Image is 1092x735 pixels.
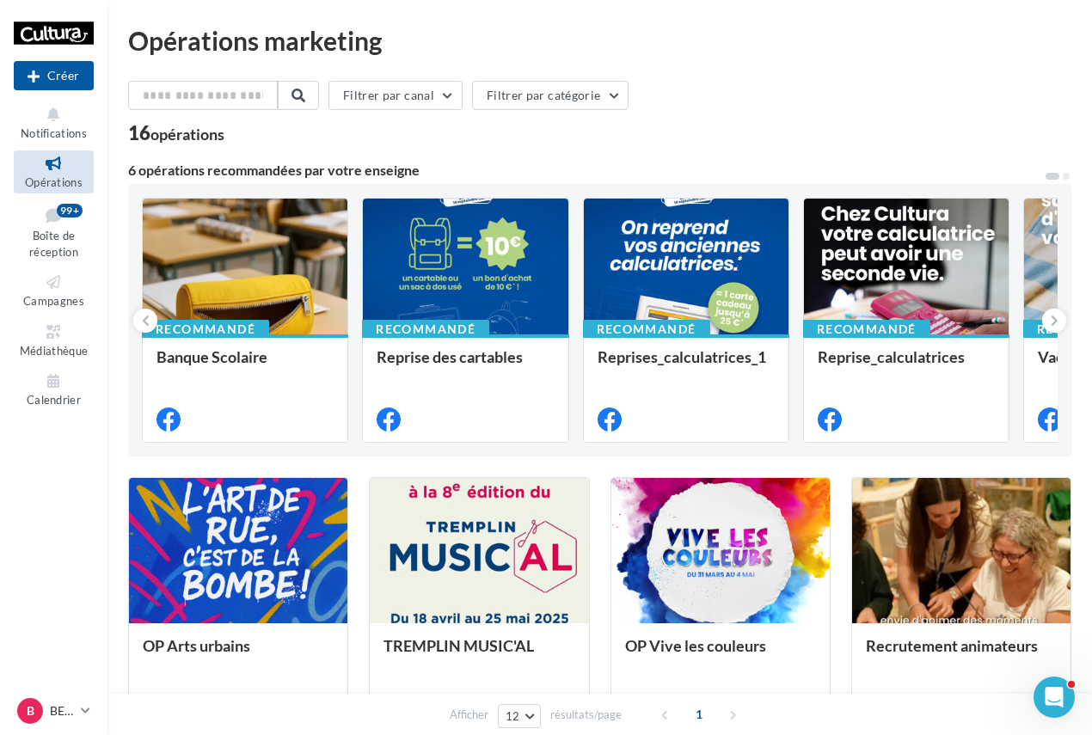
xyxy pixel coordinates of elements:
[328,81,463,110] button: Filtrer par canal
[377,348,554,383] div: Reprise des cartables
[625,637,816,671] div: OP Vive les couleurs
[14,101,94,144] button: Notifications
[23,294,84,308] span: Campagnes
[142,320,269,339] div: Recommandé
[498,704,542,728] button: 12
[803,320,930,339] div: Recommandé
[14,150,94,193] a: Opérations
[14,368,94,410] a: Calendrier
[583,320,710,339] div: Recommandé
[128,124,224,143] div: 16
[143,637,334,671] div: OP Arts urbains
[21,126,87,140] span: Notifications
[598,348,775,383] div: Reprises_calculatrices_1
[450,707,488,723] span: Afficher
[818,348,995,383] div: Reprise_calculatrices
[14,269,94,311] a: Campagnes
[128,163,1044,177] div: 6 opérations recommandées par votre enseigne
[550,707,622,723] span: résultats/page
[362,320,489,339] div: Recommandé
[866,637,1057,671] div: Recrutement animateurs
[1034,677,1075,718] iframe: Intercom live chat
[25,175,83,189] span: Opérations
[128,28,1071,53] div: Opérations marketing
[685,701,713,728] span: 1
[14,61,94,90] button: Créer
[14,319,94,361] a: Médiathèque
[14,61,94,90] div: Nouvelle campagne
[506,709,520,723] span: 12
[27,702,34,720] span: B
[50,702,74,720] p: BESANCON
[20,344,89,358] span: Médiathèque
[156,348,334,383] div: Banque Scolaire
[57,204,83,217] div: 99+
[29,229,78,259] span: Boîte de réception
[27,393,81,407] span: Calendrier
[150,126,224,142] div: opérations
[14,695,94,727] a: B BESANCON
[472,81,629,110] button: Filtrer par catégorie
[14,200,94,263] a: Boîte de réception99+
[383,637,574,671] div: TREMPLIN MUSIC'AL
